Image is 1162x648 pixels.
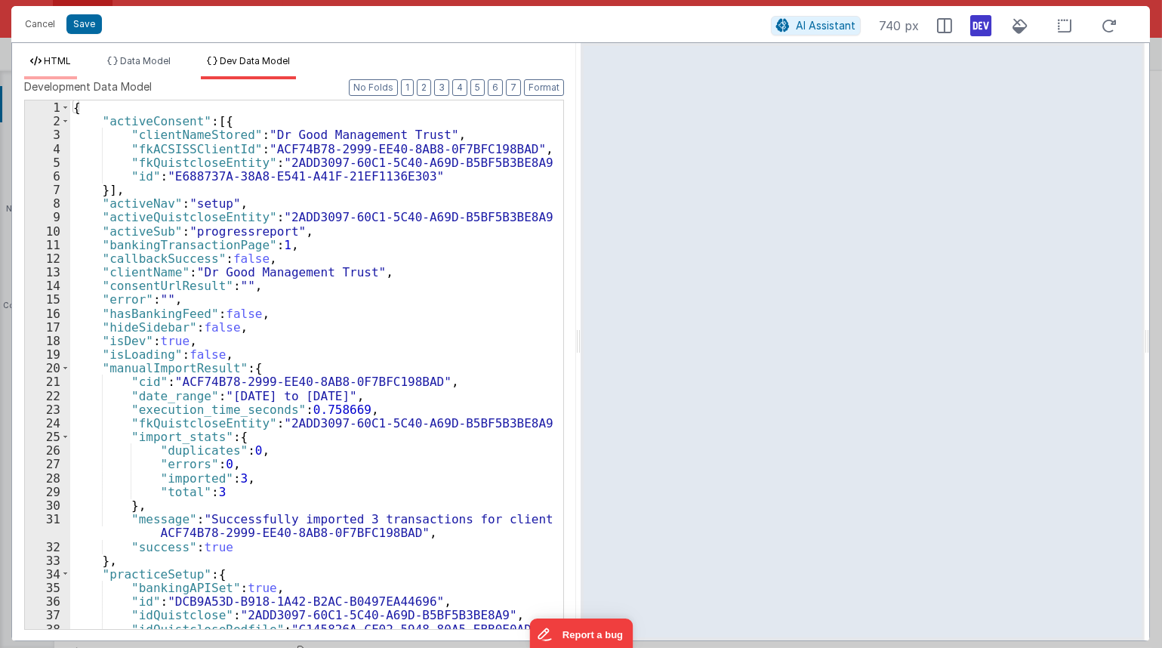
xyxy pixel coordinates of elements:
div: 26 [25,443,70,457]
div: 36 [25,594,70,608]
div: 32 [25,540,70,554]
span: AI Assistant [796,19,855,32]
div: 19 [25,347,70,361]
span: Dev Data Model [220,55,290,66]
div: 13 [25,265,70,279]
div: 23 [25,403,70,416]
div: 38 [25,622,70,636]
div: 25 [25,430,70,443]
div: 17 [25,320,70,334]
div: 10 [25,224,70,238]
div: 9 [25,210,70,224]
span: Development Data Model [24,79,152,94]
div: 4 [25,142,70,156]
div: 3 [25,128,70,141]
span: Data Model [120,55,171,66]
div: 18 [25,334,70,347]
div: 7 [25,183,70,196]
div: 35 [25,581,70,594]
button: AI Assistant [771,16,861,35]
div: 22 [25,389,70,403]
button: Format [524,79,564,96]
div: 34 [25,567,70,581]
div: 37 [25,608,70,622]
button: Save [66,14,102,34]
div: 31 [25,512,70,539]
div: 6 [25,169,70,183]
button: 4 [452,79,467,96]
button: 6 [488,79,503,96]
div: 1 [25,100,70,114]
div: 5 [25,156,70,169]
button: 1 [401,79,414,96]
div: 33 [25,554,70,567]
div: 14 [25,279,70,292]
div: 28 [25,471,70,485]
div: 12 [25,251,70,265]
span: HTML [44,55,71,66]
div: 30 [25,498,70,512]
div: 2 [25,114,70,128]
div: 16 [25,307,70,320]
button: No Folds [349,79,398,96]
button: 2 [417,79,431,96]
div: 8 [25,196,70,210]
div: 11 [25,238,70,251]
button: 7 [506,79,521,96]
div: 29 [25,485,70,498]
div: 20 [25,361,70,375]
div: 24 [25,416,70,430]
div: 15 [25,292,70,306]
div: 21 [25,375,70,388]
button: Cancel [17,14,63,35]
button: 5 [470,79,485,96]
span: 740 px [879,17,919,35]
div: 27 [25,457,70,471]
button: 3 [434,79,449,96]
